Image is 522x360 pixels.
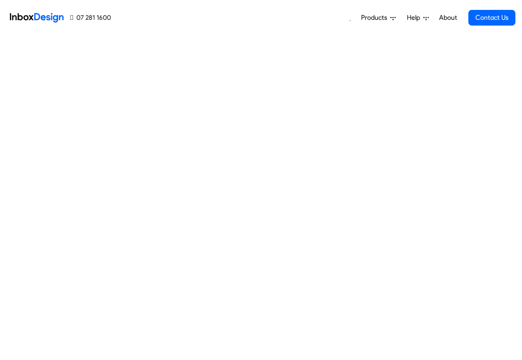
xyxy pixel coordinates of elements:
a: Help [404,9,432,26]
a: About [437,9,459,26]
span: Products [361,13,390,23]
a: Contact Us [468,10,515,26]
a: 07 281 1600 [70,13,111,23]
span: Help [407,13,423,23]
a: Products [358,9,399,26]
